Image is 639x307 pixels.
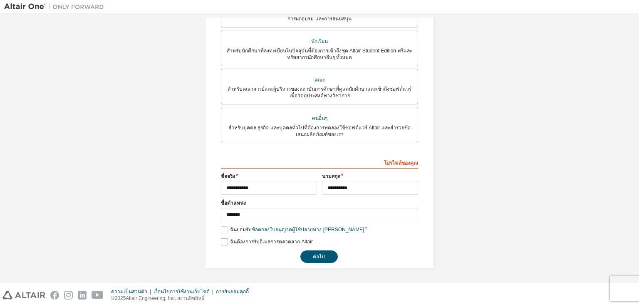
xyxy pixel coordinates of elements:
[313,254,325,260] font: ต่อไป
[2,291,45,300] img: altair_logo.svg
[115,295,126,301] font: 2025
[64,291,73,300] img: instagram.svg
[323,227,364,233] font: [PERSON_NAME]
[216,289,249,295] font: การยินยอมคุกกี้
[230,9,409,22] font: สำหรับลูกค้าปัจจุบันที่ต้องการเข้าถึงการดาวน์โหลดซอฟต์แวร์ ทรัพยากร HPC ชุมชน การฝึกอบรม และการสน...
[230,227,252,233] font: ฉันยอมรับ
[228,125,411,137] font: สำหรับบุคคล ธุรกิจ และบุคคลทั่วไปที่ต้องการทดลองใช้ซอฟต์แวร์ Altair และสำรวจข้อเสนอผลิตภัณฑ์ของเรา
[300,250,338,263] button: ต่อไป
[92,291,104,300] img: youtube.svg
[227,48,413,60] font: สำหรับนักศึกษาที่ลงทะเบียนในปัจจุบันที่ต้องการเข้าถึงชุด Altair Student Edition ฟรีและทรัพยากรนัก...
[221,173,235,179] font: ชื่อจริง
[315,77,325,83] font: คณะ
[312,115,327,121] font: คนอื่นๆ
[322,173,340,179] font: นามสกุล
[111,295,115,301] font: ©
[221,200,246,206] font: ชื่อตำแหน่ง
[311,38,328,44] font: นักเรียน
[384,160,418,166] font: โปรไฟล์ของคุณ
[126,295,204,301] font: Altair Engineering, Inc. สงวนลิขสิทธิ์
[154,289,210,295] font: เงื่อนไขการใช้งานเว็บไซต์
[4,2,108,11] img: อัลแทร์วัน
[78,291,87,300] img: linkedin.svg
[252,227,322,233] font: ข้อตกลงใบอนุญาตผู้ใช้ปลายทาง
[228,86,411,99] font: สำหรับคณาจารย์และผู้บริหารของสถาบันการศึกษาที่ดูแลนักศึกษาและเข้าถึงซอฟต์แวร์เพื่อวัตถุประสงค์ทาง...
[230,239,313,245] font: ฉันต้องการรับอีเมลการตลาดจาก Altair
[111,289,147,295] font: ความเป็นส่วนตัว
[50,291,59,300] img: facebook.svg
